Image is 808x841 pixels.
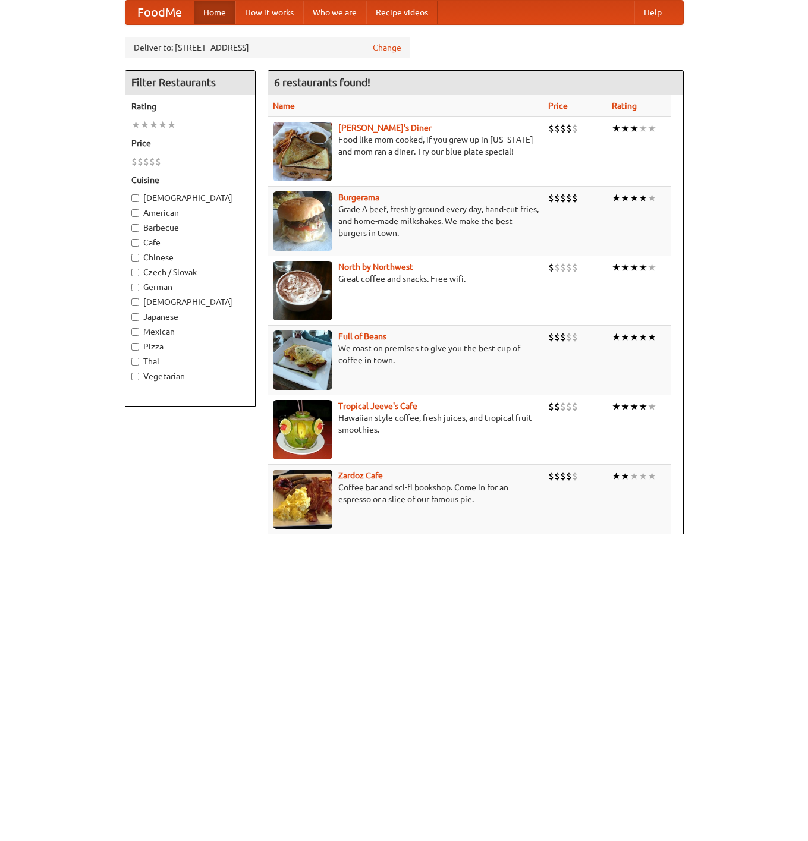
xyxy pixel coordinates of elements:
[273,481,539,505] p: Coffee bar and sci-fi bookshop. Come in for an espresso or a slice of our famous pie.
[131,326,249,338] label: Mexican
[273,400,332,459] img: jeeves.jpg
[560,191,566,204] li: $
[131,251,249,263] label: Chinese
[194,1,235,24] a: Home
[548,122,554,135] li: $
[131,239,139,247] input: Cafe
[149,155,155,168] li: $
[572,122,578,135] li: $
[338,262,413,272] a: North by Northwest
[338,471,383,480] a: Zardoz Cafe
[647,470,656,483] li: ★
[566,261,572,274] li: $
[566,470,572,483] li: $
[273,203,539,239] p: Grade A beef, freshly ground every day, hand-cut fries, and home-made milkshakes. We make the bes...
[338,332,386,341] a: Full of Beans
[131,343,139,351] input: Pizza
[639,191,647,204] li: ★
[167,118,176,131] li: ★
[621,330,630,344] li: ★
[572,400,578,413] li: $
[647,400,656,413] li: ★
[273,470,332,529] img: zardoz.jpg
[566,122,572,135] li: $
[630,261,639,274] li: ★
[131,194,139,202] input: [DEMOGRAPHIC_DATA]
[630,330,639,344] li: ★
[131,207,249,219] label: American
[554,330,560,344] li: $
[131,254,139,262] input: Chinese
[131,298,139,306] input: [DEMOGRAPHIC_DATA]
[621,191,630,204] li: ★
[639,330,647,344] li: ★
[560,122,566,135] li: $
[548,191,554,204] li: $
[273,191,332,251] img: burgerama.jpg
[630,400,639,413] li: ★
[548,330,554,344] li: $
[647,261,656,274] li: ★
[647,191,656,204] li: ★
[131,341,249,352] label: Pizza
[621,122,630,135] li: ★
[125,1,194,24] a: FoodMe
[630,122,639,135] li: ★
[131,358,139,366] input: Thai
[647,122,656,135] li: ★
[131,269,139,276] input: Czech / Slovak
[131,281,249,293] label: German
[639,122,647,135] li: ★
[235,1,303,24] a: How it works
[554,122,560,135] li: $
[137,155,143,168] li: $
[131,237,249,248] label: Cafe
[554,191,560,204] li: $
[131,311,249,323] label: Japanese
[548,261,554,274] li: $
[572,191,578,204] li: $
[131,224,139,232] input: Barbecue
[639,470,647,483] li: ★
[554,470,560,483] li: $
[149,118,158,131] li: ★
[554,261,560,274] li: $
[572,470,578,483] li: $
[612,261,621,274] li: ★
[621,470,630,483] li: ★
[566,400,572,413] li: $
[612,122,621,135] li: ★
[612,101,637,111] a: Rating
[131,192,249,204] label: [DEMOGRAPHIC_DATA]
[131,328,139,336] input: Mexican
[158,118,167,131] li: ★
[155,155,161,168] li: $
[621,400,630,413] li: ★
[566,191,572,204] li: $
[338,193,379,202] a: Burgerama
[572,261,578,274] li: $
[612,191,621,204] li: ★
[273,122,332,181] img: sallys.jpg
[131,222,249,234] label: Barbecue
[273,342,539,366] p: We roast on premises to give you the best cup of coffee in town.
[273,134,539,158] p: Food like mom cooked, if you grew up in [US_STATE] and mom ran a diner. Try our blue plate special!
[131,155,137,168] li: $
[273,330,332,390] img: beans.jpg
[634,1,671,24] a: Help
[548,101,568,111] a: Price
[131,174,249,186] h5: Cuisine
[131,209,139,217] input: American
[612,400,621,413] li: ★
[131,355,249,367] label: Thai
[639,261,647,274] li: ★
[131,100,249,112] h5: Rating
[338,401,417,411] a: Tropical Jeeve's Cafe
[273,273,539,285] p: Great coffee and snacks. Free wifi.
[140,118,149,131] li: ★
[131,313,139,321] input: Japanese
[366,1,438,24] a: Recipe videos
[131,370,249,382] label: Vegetarian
